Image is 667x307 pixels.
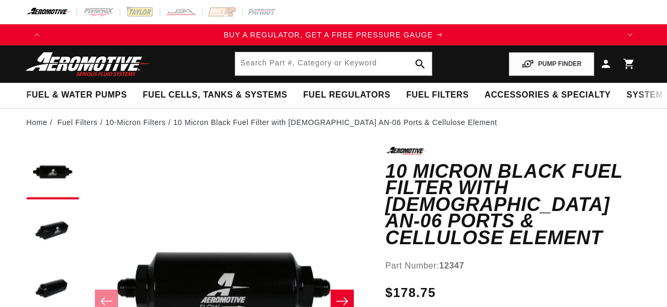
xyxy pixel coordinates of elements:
a: BUY A REGULATOR, GET A FREE PRESSURE GAUGE [47,29,620,41]
summary: Fuel & Water Pumps [18,83,135,108]
button: search button [409,52,432,75]
li: 10-Micron Filters [105,117,173,128]
span: Fuel Cells, Tanks & Systems [143,90,287,101]
button: Translation missing: en.sections.announcements.previous_announcement [26,24,47,45]
button: Load image 2 in gallery view [26,205,79,257]
summary: Fuel Filters [398,83,477,108]
summary: Accessories & Specialty [477,83,618,108]
span: $178.75 [385,283,436,302]
a: Fuel Filters [57,117,98,128]
summary: Fuel Regulators [295,83,398,108]
strong: 12347 [439,261,465,270]
span: Fuel & Water Pumps [26,90,127,101]
img: Aeromotive [23,52,154,76]
a: Home [26,117,47,128]
div: Announcement [47,29,620,41]
button: Load image 1 in gallery view [26,147,79,199]
span: Fuel Filters [406,90,469,101]
input: Search by Part Number, Category or Keyword [235,52,432,75]
summary: Fuel Cells, Tanks & Systems [135,83,295,108]
li: 10 Micron Black Fuel Filter with [DEMOGRAPHIC_DATA] AN-06 Ports & Cellulose Element [173,117,497,128]
div: 1 of 4 [47,29,620,41]
span: BUY A REGULATOR, GET A FREE PRESSURE GAUGE [224,31,433,39]
span: Accessories & Specialty [485,90,611,101]
span: Fuel Regulators [303,90,390,101]
div: Part Number: [385,259,641,273]
button: Translation missing: en.sections.announcements.next_announcement [620,24,641,45]
nav: breadcrumbs [26,117,641,128]
h1: 10 Micron Black Fuel Filter with [DEMOGRAPHIC_DATA] AN-06 Ports & Cellulose Element [385,163,641,246]
button: PUMP FINDER [509,52,594,76]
